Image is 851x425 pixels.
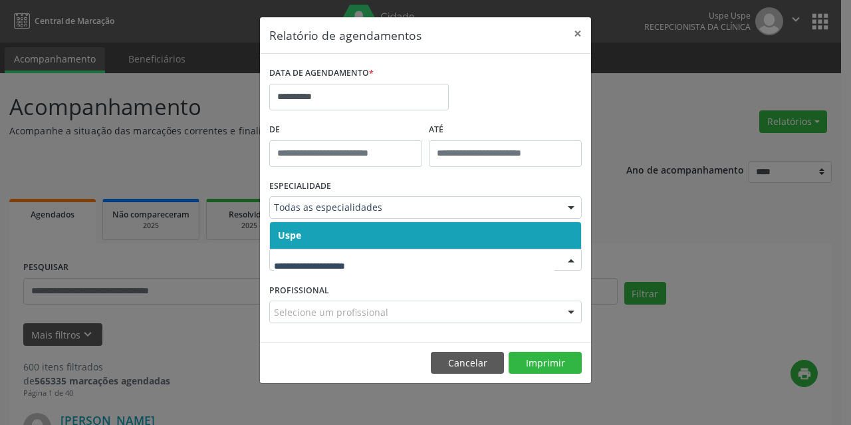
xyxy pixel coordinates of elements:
label: ATÉ [429,120,582,140]
label: PROFISSIONAL [269,280,329,301]
label: DATA DE AGENDAMENTO [269,63,374,84]
span: Uspe [278,229,301,241]
button: Close [564,17,591,50]
label: De [269,120,422,140]
button: Imprimir [509,352,582,374]
span: Todas as especialidades [274,201,554,214]
label: ESPECIALIDADE [269,176,331,197]
span: Selecione um profissional [274,305,388,319]
h5: Relatório de agendamentos [269,27,422,44]
button: Cancelar [431,352,504,374]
